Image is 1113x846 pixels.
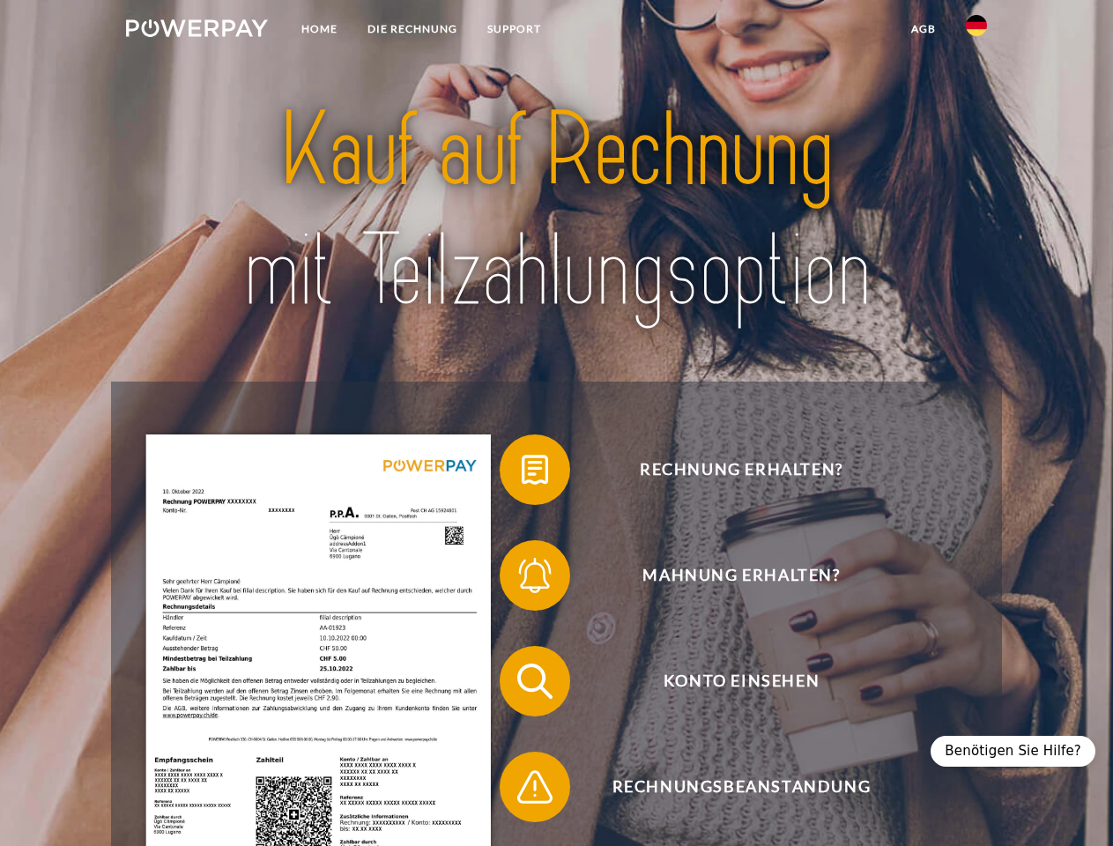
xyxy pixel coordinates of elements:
span: Rechnungsbeanstandung [525,752,957,822]
img: de [966,15,987,36]
button: Mahnung erhalten? [500,540,958,611]
button: Rechnungsbeanstandung [500,752,958,822]
a: DIE RECHNUNG [352,13,472,45]
span: Mahnung erhalten? [525,540,957,611]
button: Konto einsehen [500,646,958,716]
img: qb_search.svg [513,659,557,703]
img: qb_bell.svg [513,553,557,597]
a: Home [286,13,352,45]
button: Rechnung erhalten? [500,434,958,505]
a: agb [896,13,951,45]
a: SUPPORT [472,13,556,45]
img: logo-powerpay-white.svg [126,19,268,37]
span: Konto einsehen [525,646,957,716]
span: Rechnung erhalten? [525,434,957,505]
div: Benötigen Sie Hilfe? [931,736,1095,767]
img: qb_warning.svg [513,765,557,809]
img: title-powerpay_de.svg [168,85,945,338]
img: qb_bill.svg [513,448,557,492]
